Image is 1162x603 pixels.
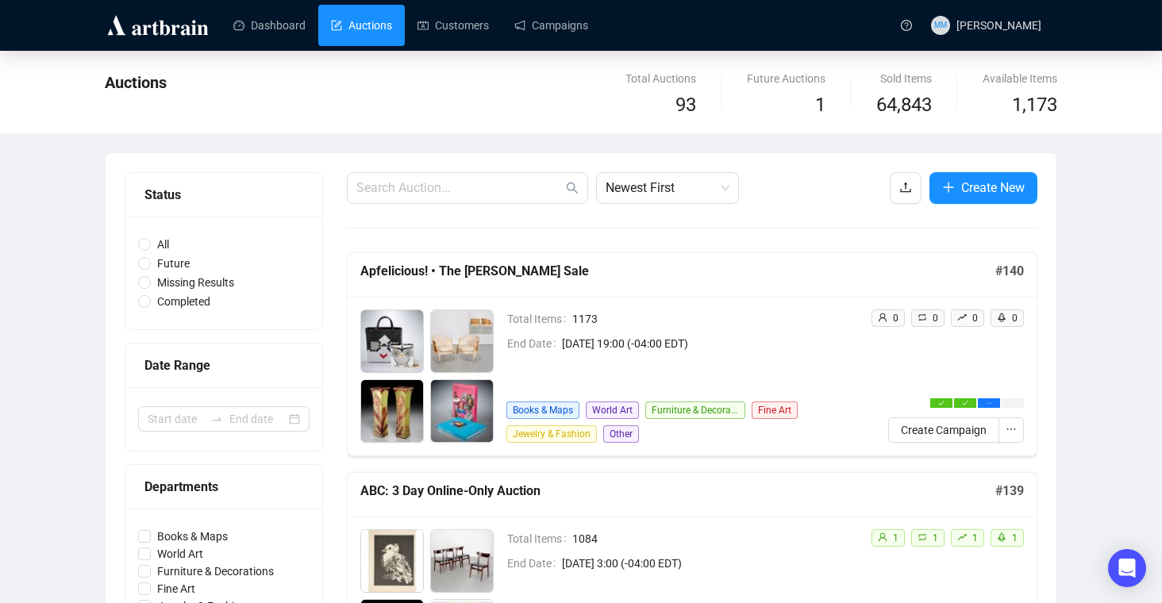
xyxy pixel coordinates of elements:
img: 1003_1.jpg [361,380,423,442]
span: 0 [893,313,898,324]
span: End Date [507,335,562,352]
h5: ABC: 3 Day Online-Only Auction [360,482,995,501]
span: Missing Results [151,274,240,291]
span: swap-right [210,413,223,425]
img: 1002_1.jpg [431,530,493,592]
input: Start date [148,410,204,428]
span: 1 [1012,532,1018,543]
img: logo [105,13,211,38]
span: Completed [151,293,217,310]
h5: # 139 [995,482,1024,501]
span: check [938,400,945,406]
div: Future Auctions [747,70,825,87]
span: [PERSON_NAME] [956,19,1041,32]
input: End date [229,410,286,428]
input: Search Auction... [356,179,563,198]
a: Dashboard [233,5,306,46]
span: Jewelry & Fashion [506,425,597,443]
span: 0 [972,313,978,324]
span: 1 [815,94,825,116]
img: 1004_1.jpg [431,380,493,442]
span: Fine Art [151,580,202,597]
span: rise [957,532,967,542]
a: Campaigns [514,5,588,46]
span: World Art [586,401,639,419]
div: Open Intercom Messenger [1108,549,1146,587]
span: 1,173 [1012,90,1057,121]
span: user [878,313,887,322]
span: ellipsis [986,400,992,406]
span: [DATE] 3:00 (-04:00 EDT) [562,555,858,572]
span: Furniture & Decorations [151,563,280,580]
span: Total Items [507,310,572,328]
h5: # 140 [995,262,1024,281]
span: 1 [933,532,938,543]
span: 93 [675,94,696,116]
span: Newest First [606,173,729,203]
div: Sold Items [876,70,932,87]
a: Auctions [331,5,392,46]
h5: Apfelicious! • The [PERSON_NAME] Sale [360,262,995,281]
span: rocket [997,313,1006,322]
span: Other [603,425,639,443]
span: 0 [933,313,938,324]
div: Departments [144,477,303,497]
span: End Date [507,555,562,572]
span: 1 [972,532,978,543]
img: 1001_1.jpg [361,530,423,592]
span: World Art [151,545,210,563]
span: Create New [961,178,1025,198]
span: ellipsis [1006,424,1017,435]
span: user [878,532,887,542]
a: Customers [417,5,489,46]
span: MM [934,19,947,31]
button: Create New [929,172,1037,204]
span: 1173 [572,310,858,328]
span: 0 [1012,313,1018,324]
span: rocket [997,532,1006,542]
span: 1 [893,532,898,543]
span: All [151,236,175,253]
img: 1001_1.jpg [361,310,423,372]
span: retweet [918,532,927,542]
button: Create Campaign [888,417,999,443]
span: Furniture & Decorations [645,401,745,419]
span: retweet [918,313,927,322]
span: Fine Art [752,401,798,419]
span: Books & Maps [506,401,579,419]
span: to [210,413,223,425]
span: Create Campaign [901,421,987,439]
span: Books & Maps [151,528,234,545]
span: 64,843 [876,90,932,121]
span: 1084 [572,530,858,547]
span: check [962,400,968,406]
span: rise [957,313,967,322]
span: upload [899,181,912,194]
span: plus [942,181,955,194]
span: Future [151,255,196,272]
span: Auctions [105,73,167,92]
div: Status [144,185,303,205]
div: Date Range [144,355,303,375]
span: [DATE] 19:00 (-04:00 EDT) [562,335,858,352]
div: Total Auctions [625,70,696,87]
span: search [566,182,579,194]
a: Apfelicious! • The [PERSON_NAME] Sale#140Total Items1173End Date[DATE] 19:00 (-04:00 EDT)Books & ... [347,252,1037,456]
span: question-circle [901,20,912,31]
img: 1002_1.jpg [431,310,493,372]
span: Total Items [507,530,572,547]
div: Available Items [983,70,1057,87]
